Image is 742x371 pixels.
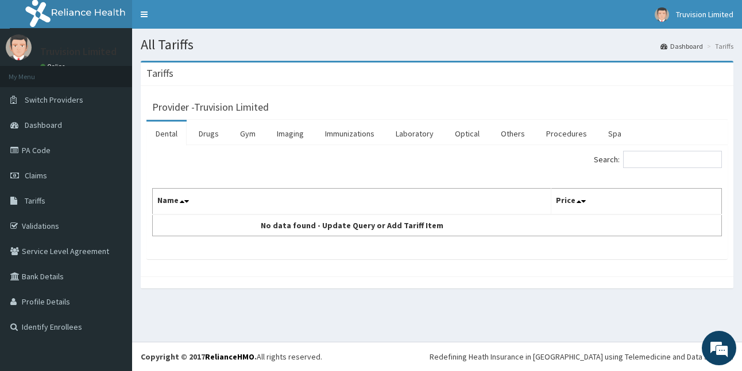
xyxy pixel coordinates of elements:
[446,122,489,146] a: Optical
[146,68,173,79] h3: Tariffs
[153,214,551,236] td: No data found - Update Query or Add Tariff Item
[25,170,47,181] span: Claims
[141,37,733,52] h1: All Tariffs
[676,9,733,19] span: Truvision Limited
[205,352,254,362] a: RelianceHMO
[25,196,45,206] span: Tariffs
[430,351,733,362] div: Redefining Heath Insurance in [GEOGRAPHIC_DATA] using Telemedicine and Data Science!
[6,34,32,60] img: User Image
[152,102,269,112] h3: Provider - Truvision Limited
[268,122,313,146] a: Imaging
[316,122,384,146] a: Immunizations
[387,122,443,146] a: Laboratory
[655,7,669,22] img: User Image
[146,122,187,146] a: Dental
[25,120,62,130] span: Dashboard
[40,46,117,57] p: Truvision Limited
[704,41,733,51] li: Tariffs
[599,122,631,146] a: Spa
[551,189,721,215] th: Price
[25,95,83,105] span: Switch Providers
[231,122,265,146] a: Gym
[623,151,722,168] input: Search:
[492,122,534,146] a: Others
[40,63,68,71] a: Online
[537,122,596,146] a: Procedures
[660,41,703,51] a: Dashboard
[190,122,228,146] a: Drugs
[132,342,742,371] footer: All rights reserved.
[153,189,551,215] th: Name
[594,151,722,168] label: Search:
[141,352,257,362] strong: Copyright © 2017 .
